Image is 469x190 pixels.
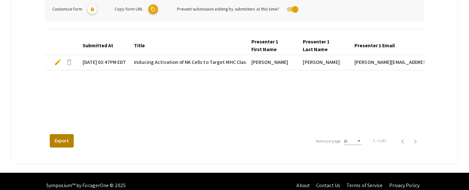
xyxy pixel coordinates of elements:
[148,4,158,14] mat-icon: copy URL
[134,42,145,49] div: Title
[373,138,386,144] div: 1 – 1 of 1
[87,4,97,14] mat-icon: lock
[296,182,310,189] a: About
[134,42,151,49] div: Title
[344,139,362,143] mat-select: Items per page:
[298,55,349,70] mat-cell: [PERSON_NAME]
[83,42,119,49] div: Submitted At
[251,38,293,53] div: Presenter 1 First Name
[354,42,400,49] div: Presenter 1 Email
[354,42,395,49] div: Presenter 1 Email
[346,182,383,189] a: Terms of Service
[396,134,409,147] button: Previous page
[303,38,339,53] div: Presenter 1 Last Name
[246,55,298,70] mat-cell: [PERSON_NAME]
[52,5,82,11] span: Customize form
[50,134,74,148] button: Export
[115,5,143,11] span: Copy form URL
[349,55,429,70] mat-cell: [PERSON_NAME][EMAIL_ADDRESS][DOMAIN_NAME]
[5,161,27,185] iframe: Chat
[251,38,287,53] div: Presenter 1 First Name
[78,55,129,70] mat-cell: [DATE] 03:47PM EDT
[54,58,62,66] span: edit
[409,134,422,147] button: Next page
[389,182,420,189] a: Privacy Policy
[65,58,73,66] span: delete
[316,182,340,189] a: Contact Us
[83,42,113,49] div: Submitted At
[344,139,347,143] span: 10
[177,6,279,12] span: Prevent submission editing by submitters at this time?
[316,138,342,144] div: Items per page:
[303,38,344,53] div: Presenter 1 Last Name
[134,58,301,66] span: Inducing Activation of NK Cells to Target MHC Class-I–Deficient Tumor Cells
